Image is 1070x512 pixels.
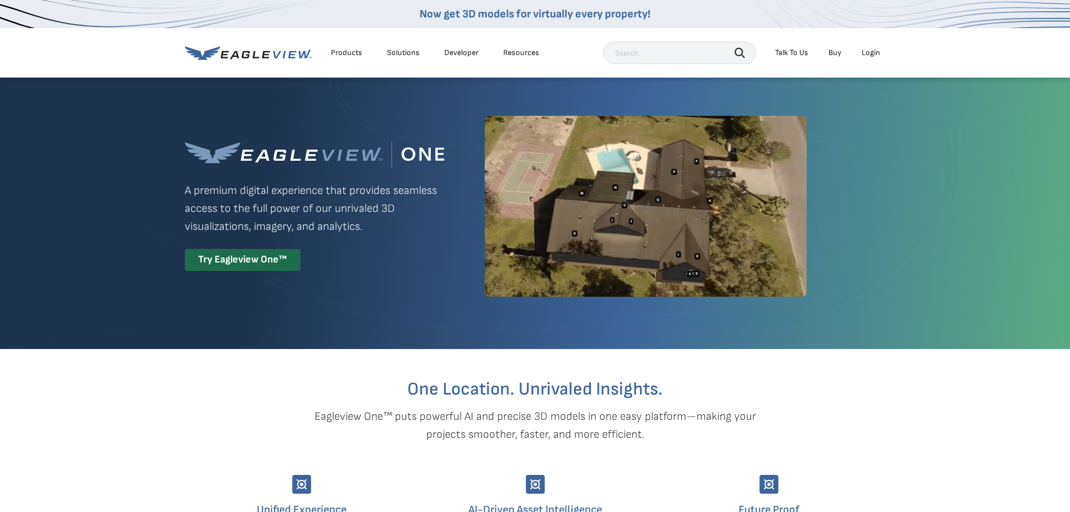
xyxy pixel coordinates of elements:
img: Group-9744.svg [759,475,778,494]
input: Search [603,42,756,64]
img: Group-9744.svg [292,475,311,494]
h2: One Location. Unrivaled Insights. [193,380,877,398]
p: A premium digital experience that provides seamless access to the full power of our unrivaled 3D ... [185,182,444,235]
a: Now get 3D models for virtually every property! [420,7,650,21]
a: Buy [828,48,841,58]
p: Eagleview One™ puts powerful AI and precise 3D models in one easy platform—making your projects s... [295,407,776,443]
div: Resources [503,48,539,58]
div: Talk To Us [775,48,808,58]
img: Eagleview One™ [185,142,444,168]
img: Group-9744.svg [526,475,545,494]
div: Products [331,48,362,58]
div: Try Eagleview One™ [185,249,300,271]
div: Solutions [387,48,420,58]
a: Developer [444,48,479,58]
div: Login [862,48,880,58]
